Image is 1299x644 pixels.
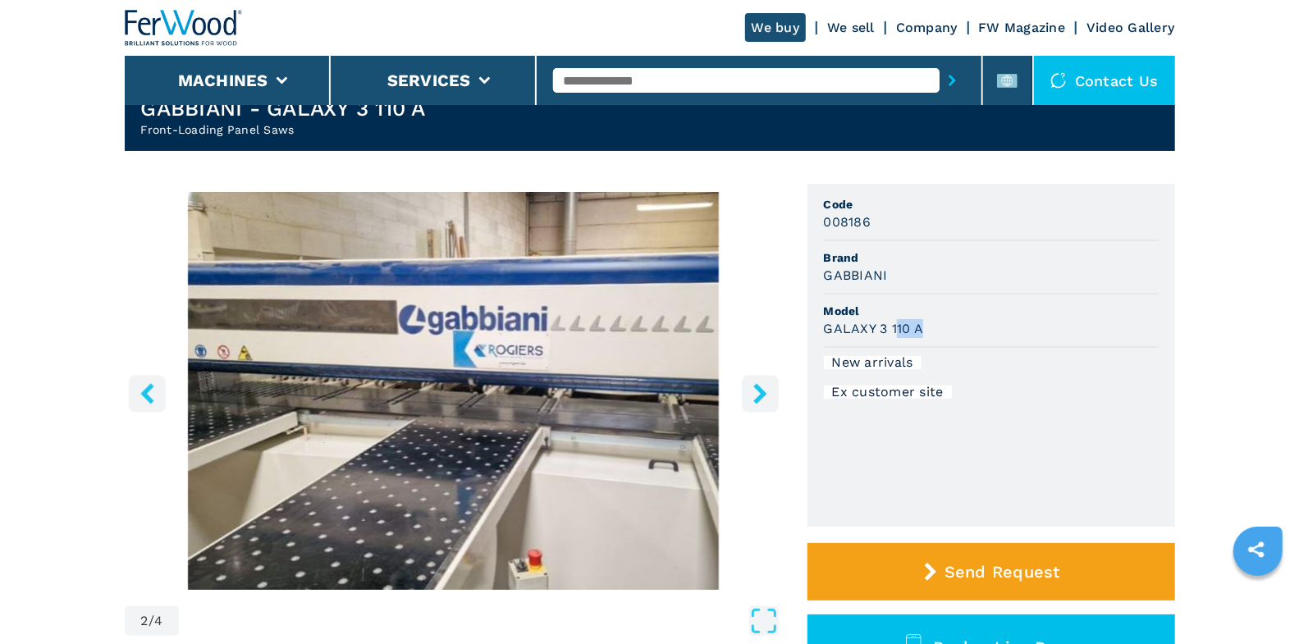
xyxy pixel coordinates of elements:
span: Model [824,303,1159,319]
div: Ex customer site [824,386,952,399]
span: / [149,614,154,628]
button: Machines [178,71,268,90]
div: Contact us [1034,56,1175,105]
h2: Front-Loading Panel Saws [141,121,426,138]
div: New arrivals [824,356,922,369]
a: Video Gallery [1086,20,1174,35]
span: Code [824,196,1159,212]
a: FW Magazine [979,20,1066,35]
img: Ferwood [125,10,243,46]
a: We sell [827,20,875,35]
h3: GALAXY 3 110 A [824,319,924,338]
h1: GABBIANI - GALAXY 3 110 A [141,95,426,121]
a: Company [896,20,958,35]
iframe: Chat [1229,570,1287,632]
button: left-button [129,375,166,412]
button: submit-button [940,62,965,99]
h3: GABBIANI [824,266,888,285]
img: Front-Loading Panel Saws GABBIANI GALAXY 3 110 A [125,192,783,590]
a: sharethis [1236,529,1277,570]
button: right-button [742,375,779,412]
button: Send Request [807,543,1175,601]
button: Open Fullscreen [183,606,778,636]
div: Go to Slide 2 [125,192,783,590]
span: Send Request [945,562,1060,582]
a: We buy [745,13,807,42]
h3: 008186 [824,212,871,231]
span: Brand [824,249,1159,266]
button: Services [387,71,471,90]
span: 4 [154,614,162,628]
span: 2 [141,614,149,628]
img: Contact us [1050,72,1067,89]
